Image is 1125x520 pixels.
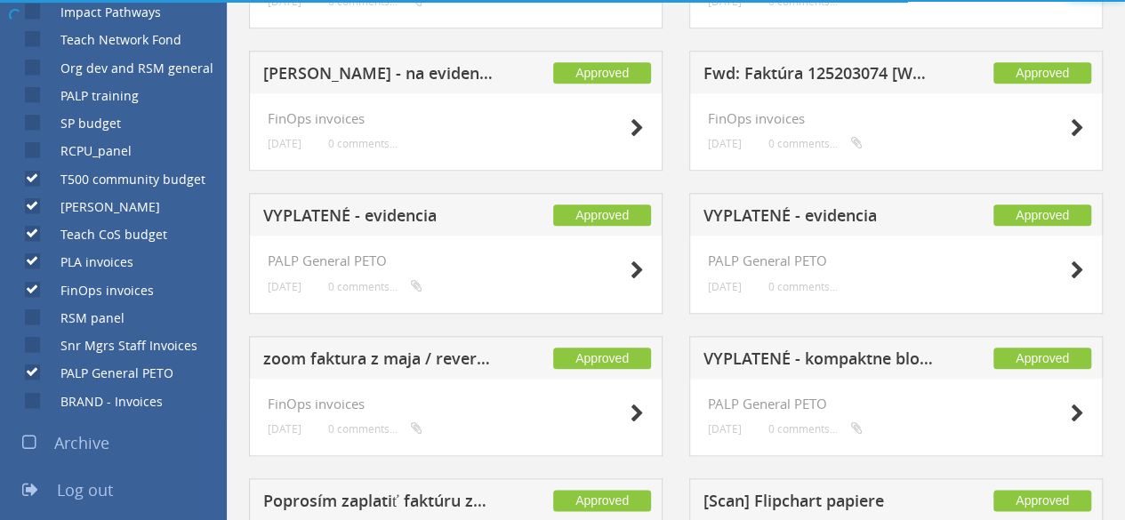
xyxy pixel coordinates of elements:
[263,350,494,372] h5: zoom faktura z maja / reverse charge
[57,479,113,500] span: Log out
[268,280,301,293] small: [DATE]
[768,422,863,436] small: 0 comments...
[553,204,651,226] span: Approved
[263,207,494,229] h5: VYPLATENÉ - evidencia
[708,396,1084,412] h4: PALP General PETO
[268,422,301,436] small: [DATE]
[993,490,1091,511] span: Approved
[328,422,422,436] small: 0 comments...
[268,111,644,126] h4: FinOps invoices
[553,348,651,369] span: Approved
[708,253,1084,268] h4: PALP General PETO
[993,348,1091,369] span: Approved
[993,62,1091,84] span: Approved
[703,65,935,87] h5: Fwd: Faktúra 125203074 [Websupport]
[268,396,644,412] h4: FinOps invoices
[328,280,422,293] small: 0 comments...
[268,253,644,268] h4: PALP General PETO
[708,111,1084,126] h4: FinOps invoices
[708,422,742,436] small: [DATE]
[43,31,181,49] label: Teach Network Fond
[43,142,132,160] label: RCPU_panel
[263,492,494,515] h5: Poprosím zaplatiť faktúru za ubytovanie - záverečná reflexia
[43,115,121,132] label: SP budget
[43,87,139,105] label: PALP training
[703,350,935,372] h5: VYPLATENÉ - kompaktne bločky - preplácanie, faktúry
[43,393,163,411] label: BRAND - Invoices
[43,309,125,327] label: RSM panel
[54,432,109,453] span: Archive
[553,62,651,84] span: Approved
[43,364,173,382] label: PALP General PETO
[553,490,651,511] span: Approved
[43,171,205,188] label: T500 community budget
[703,492,935,515] h5: [Scan] Flipchart papiere
[43,4,161,21] label: Impact Pathways
[43,282,154,300] label: FinOps invoices
[43,253,133,271] label: PLA invoices
[263,65,494,87] h5: [PERSON_NAME] - na evidenciu 19.3
[43,60,213,77] label: Org dev and RSM general
[328,137,398,150] small: 0 comments...
[703,207,935,229] h5: VYPLATENÉ - evidencia
[43,226,167,244] label: Teach CoS budget
[768,280,838,293] small: 0 comments...
[708,137,742,150] small: [DATE]
[268,137,301,150] small: [DATE]
[43,198,160,216] label: [PERSON_NAME]
[43,337,197,355] label: Snr Mgrs Staff Invoices
[708,280,742,293] small: [DATE]
[993,204,1091,226] span: Approved
[768,137,863,150] small: 0 comments...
